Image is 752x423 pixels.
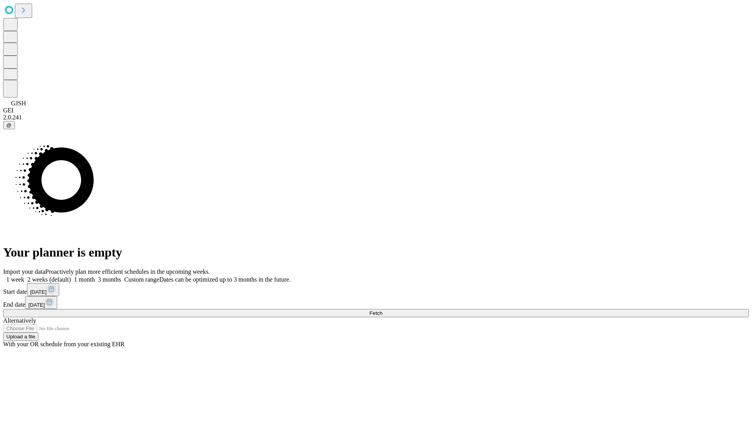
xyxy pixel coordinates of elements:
span: GJSH [11,100,26,107]
span: Alternatively [3,317,36,324]
h1: Your planner is empty [3,245,749,260]
span: With your OR schedule from your existing EHR [3,341,125,347]
span: 1 month [74,276,95,283]
button: Fetch [3,309,749,317]
span: Dates can be optimized up to 3 months in the future. [159,276,291,283]
div: End date [3,296,749,309]
button: @ [3,121,15,129]
span: Custom range [124,276,159,283]
button: [DATE] [25,296,57,309]
span: @ [6,122,12,128]
div: Start date [3,283,749,296]
span: 1 week [6,276,24,283]
span: 2 weeks (default) [27,276,71,283]
span: Import your data [3,268,45,275]
button: Upload a file [3,333,38,341]
span: Fetch [369,310,382,316]
div: GEI [3,107,749,114]
div: 2.0.241 [3,114,749,121]
span: [DATE] [30,289,47,295]
span: 3 months [98,276,121,283]
span: Proactively plan more efficient schedules in the upcoming weeks. [45,268,210,275]
span: [DATE] [28,302,45,308]
button: [DATE] [27,283,59,296]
